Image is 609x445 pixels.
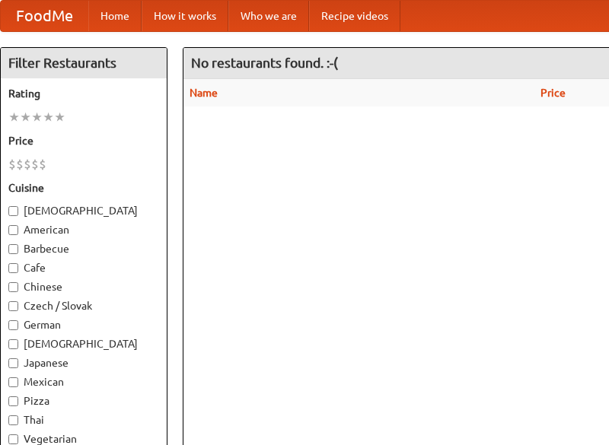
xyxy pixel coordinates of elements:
input: Chinese [8,282,18,292]
h4: Filter Restaurants [1,48,167,78]
label: Thai [8,412,159,428]
input: American [8,225,18,235]
a: Price [540,87,566,99]
li: ★ [43,109,54,126]
h5: Rating [8,86,159,101]
a: FoodMe [1,1,88,31]
li: ★ [20,109,31,126]
label: American [8,222,159,237]
input: Pizza [8,396,18,406]
input: Cafe [8,263,18,273]
li: ★ [54,109,65,126]
label: Japanese [8,355,159,370]
li: $ [8,156,16,173]
a: Who we are [228,1,309,31]
input: Mexican [8,377,18,387]
li: $ [16,156,24,173]
li: $ [39,156,46,173]
label: Pizza [8,393,159,408]
input: German [8,320,18,330]
input: Barbecue [8,244,18,254]
label: German [8,317,159,332]
li: ★ [8,109,20,126]
input: Czech / Slovak [8,301,18,311]
a: Recipe videos [309,1,400,31]
input: [DEMOGRAPHIC_DATA] [8,339,18,349]
h5: Cuisine [8,180,159,195]
li: ★ [31,109,43,126]
input: [DEMOGRAPHIC_DATA] [8,206,18,216]
ng-pluralize: No restaurants found. :-( [191,56,338,70]
label: Mexican [8,374,159,389]
a: How it works [142,1,228,31]
input: Vegetarian [8,434,18,444]
label: [DEMOGRAPHIC_DATA] [8,336,159,351]
label: Cafe [8,260,159,275]
label: [DEMOGRAPHIC_DATA] [8,203,159,218]
h5: Price [8,133,159,148]
li: $ [31,156,39,173]
a: Home [88,1,142,31]
label: Czech / Slovak [8,298,159,313]
input: Japanese [8,358,18,368]
label: Barbecue [8,241,159,256]
label: Chinese [8,279,159,294]
a: Name [190,87,218,99]
li: $ [24,156,31,173]
input: Thai [8,415,18,425]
